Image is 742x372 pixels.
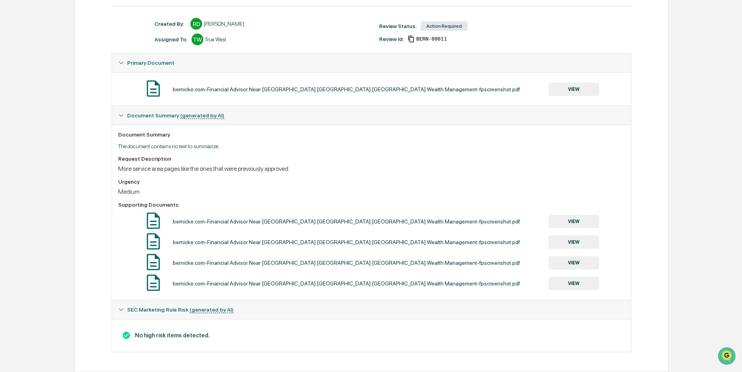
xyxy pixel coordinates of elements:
span: ee7d6e7b-813c-492f-8c70-00961538888a [416,36,447,42]
u: (generated by AI) [190,306,234,313]
span: Primary Document [127,60,174,66]
div: Document Summary (generated by AI) [112,125,630,300]
a: 🖐️Preclearance [5,95,53,109]
span: Preclearance [16,98,50,106]
div: Created By: ‎ ‎ [154,21,186,27]
a: 🔎Data Lookup [5,110,52,124]
div: bernicke.com-Financial Advisor Near [GEOGRAPHIC_DATA] [GEOGRAPHIC_DATA] [GEOGRAPHIC_DATA] Wealth ... [173,218,520,225]
div: True West [205,36,226,43]
div: We're available if you need us! [27,67,99,74]
div: Primary Document [112,72,630,106]
p: The document contains no text to summarize. [118,143,624,149]
div: Document Summary (generated by AI) [112,319,630,352]
div: 🗄️ [57,99,63,105]
div: Request Description [118,156,624,162]
img: Document Icon [144,232,163,251]
span: Document Summary [127,112,224,119]
p: How can we help? [8,16,142,29]
u: (generated by AI) [180,112,224,119]
div: 🖐️ [8,99,14,105]
h3: No high risk items detected. [118,331,624,340]
button: VIEW [549,256,599,269]
div: [PERSON_NAME] [204,21,244,27]
img: Document Icon [144,273,163,292]
iframe: Open customer support [717,346,738,367]
button: Start new chat [133,62,142,71]
span: SEC Marketing Rule Risk [127,306,234,313]
div: TW [192,34,203,45]
img: Document Icon [144,79,163,98]
img: Document Icon [144,252,163,272]
div: Start new chat [27,60,128,67]
div: Assigned To: [154,36,188,43]
span: Data Lookup [16,113,49,121]
div: bernicke.com-Financial Advisor Near [GEOGRAPHIC_DATA] [GEOGRAPHIC_DATA] [GEOGRAPHIC_DATA] Wealth ... [173,260,520,266]
button: VIEW [549,277,599,290]
div: More service area pages like the ones that were previously approved. [118,165,624,172]
div: Primary Document [112,53,630,72]
button: VIEW [549,83,599,96]
div: Supporting Documents [118,202,624,208]
div: bernicke.com-Financial Advisor Near [GEOGRAPHIC_DATA] [GEOGRAPHIC_DATA] [GEOGRAPHIC_DATA] Wealth ... [173,86,520,92]
div: SEC Marketing Rule Risk (generated by AI) [112,300,630,319]
div: bernicke.com-Financial Advisor Near [GEOGRAPHIC_DATA] [GEOGRAPHIC_DATA] [GEOGRAPHIC_DATA] Wealth ... [173,280,520,287]
div: Medium [118,188,624,195]
div: Review Id: [379,36,404,42]
div: bernicke.com-Financial Advisor Near [GEOGRAPHIC_DATA] [GEOGRAPHIC_DATA] [GEOGRAPHIC_DATA] Wealth ... [173,239,520,245]
div: Action Required [421,21,468,31]
div: Document Summary (generated by AI) [112,106,630,125]
span: Attestations [64,98,97,106]
img: Document Icon [144,211,163,230]
a: 🗄️Attestations [53,95,100,109]
button: VIEW [549,215,599,228]
div: Urgency [118,179,624,185]
div: 🔎 [8,114,14,120]
span: Pylon [78,132,94,138]
button: VIEW [549,236,599,249]
div: Document Summary [118,131,624,138]
div: Review Status: [379,23,417,29]
img: 1746055101610-c473b297-6a78-478c-a979-82029cc54cd1 [8,60,22,74]
div: RD [190,18,202,30]
a: Powered byPylon [55,132,94,138]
